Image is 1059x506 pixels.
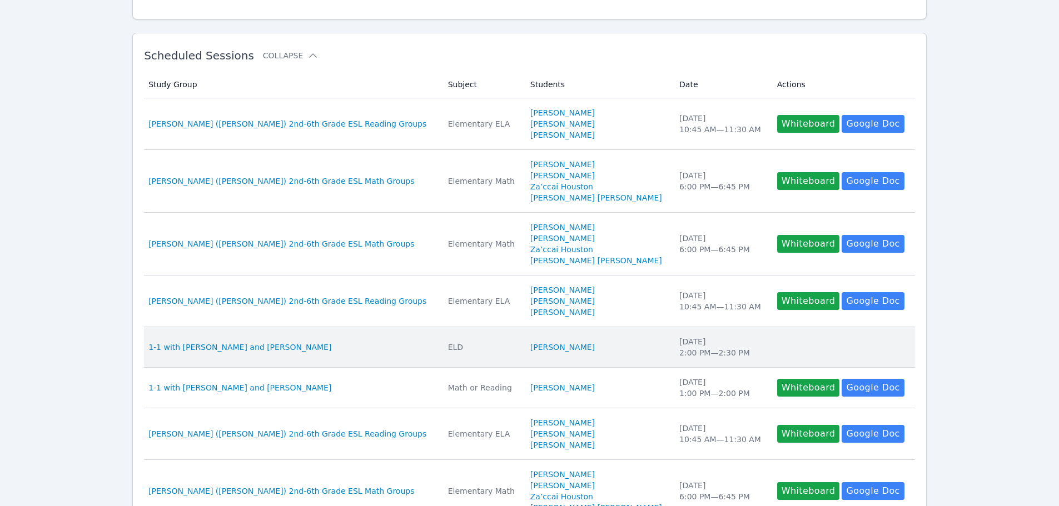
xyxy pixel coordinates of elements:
a: [PERSON_NAME] ([PERSON_NAME]) 2nd-6th Grade ESL Reading Groups [148,118,426,129]
a: [PERSON_NAME] [530,428,595,439]
a: [PERSON_NAME] [530,233,595,244]
button: Collapse [263,50,319,61]
a: [PERSON_NAME] [530,480,595,491]
a: [PERSON_NAME] [530,417,595,428]
button: Whiteboard [777,172,840,190]
div: Elementary ELA [448,295,517,307]
a: [PERSON_NAME] [530,284,595,295]
button: Whiteboard [777,235,840,253]
a: Google Doc [842,292,904,310]
a: Google Doc [842,425,904,443]
button: Whiteboard [777,292,840,310]
button: Whiteboard [777,425,840,443]
div: [DATE] 6:00 PM — 6:45 PM [679,480,764,502]
a: [PERSON_NAME] [530,342,595,353]
div: ELD [448,342,517,353]
tr: [PERSON_NAME] ([PERSON_NAME]) 2nd-6th Grade ESL Math GroupsElementary Math[PERSON_NAME][PERSON_NA... [144,213,915,275]
div: Elementary Math [448,485,517,497]
a: Google Doc [842,172,904,190]
a: [PERSON_NAME] [530,295,595,307]
th: Actions [770,71,915,98]
a: [PERSON_NAME] [530,107,595,118]
a: [PERSON_NAME] [530,159,595,170]
span: Scheduled Sessions [144,49,254,62]
tr: [PERSON_NAME] ([PERSON_NAME]) 2nd-6th Grade ESL Reading GroupsElementary ELA[PERSON_NAME][PERSON_... [144,275,915,327]
th: Subject [441,71,524,98]
a: [PERSON_NAME] [530,222,595,233]
a: [PERSON_NAME] [530,307,595,318]
a: Za’ccai Houston [530,181,593,192]
button: Whiteboard [777,379,840,397]
tr: [PERSON_NAME] ([PERSON_NAME]) 2nd-6th Grade ESL Math GroupsElementary Math[PERSON_NAME][PERSON_NA... [144,150,915,213]
div: [DATE] 10:45 AM — 11:30 AM [679,290,764,312]
th: Study Group [144,71,441,98]
a: [PERSON_NAME] [PERSON_NAME] [530,192,662,203]
div: Elementary ELA [448,428,517,439]
div: [DATE] 6:00 PM — 6:45 PM [679,233,764,255]
a: Google Doc [842,115,904,133]
a: [PERSON_NAME] [PERSON_NAME] [530,255,662,266]
a: [PERSON_NAME] [530,382,595,393]
a: [PERSON_NAME] ([PERSON_NAME]) 2nd-6th Grade ESL Math Groups [148,238,414,249]
a: [PERSON_NAME] ([PERSON_NAME]) 2nd-6th Grade ESL Reading Groups [148,295,426,307]
button: Whiteboard [777,482,840,500]
a: 1-1 with [PERSON_NAME] and [PERSON_NAME] [148,342,331,353]
a: Google Doc [842,235,904,253]
div: [DATE] 2:00 PM — 2:30 PM [679,336,764,358]
div: Elementary ELA [448,118,517,129]
div: [DATE] 10:45 AM — 11:30 AM [679,423,764,445]
button: Whiteboard [777,115,840,133]
tr: 1-1 with [PERSON_NAME] and [PERSON_NAME]Math or Reading[PERSON_NAME][DATE]1:00 PM—2:00 PMWhiteboa... [144,368,915,408]
div: [DATE] 6:00 PM — 6:45 PM [679,170,764,192]
a: [PERSON_NAME] ([PERSON_NAME]) 2nd-6th Grade ESL Math Groups [148,485,414,497]
th: Students [524,71,673,98]
a: [PERSON_NAME] [530,439,595,450]
div: [DATE] 1:00 PM — 2:00 PM [679,377,764,399]
a: [PERSON_NAME] [530,129,595,141]
div: Elementary Math [448,176,517,187]
div: [DATE] 10:45 AM — 11:30 AM [679,113,764,135]
div: Math or Reading [448,382,517,393]
tr: [PERSON_NAME] ([PERSON_NAME]) 2nd-6th Grade ESL Reading GroupsElementary ELA[PERSON_NAME][PERSON_... [144,98,915,150]
a: [PERSON_NAME] ([PERSON_NAME]) 2nd-6th Grade ESL Math Groups [148,176,414,187]
a: Za’ccai Houston [530,491,593,502]
tr: [PERSON_NAME] ([PERSON_NAME]) 2nd-6th Grade ESL Reading GroupsElementary ELA[PERSON_NAME][PERSON_... [144,408,915,460]
a: Google Doc [842,482,904,500]
tr: 1-1 with [PERSON_NAME] and [PERSON_NAME]ELD[PERSON_NAME][DATE]2:00 PM—2:30 PM [144,327,915,368]
a: [PERSON_NAME] [530,170,595,181]
a: [PERSON_NAME] [530,118,595,129]
a: 1-1 with [PERSON_NAME] and [PERSON_NAME] [148,382,331,393]
a: Google Doc [842,379,904,397]
a: [PERSON_NAME] ([PERSON_NAME]) 2nd-6th Grade ESL Reading Groups [148,428,426,439]
th: Date [673,71,770,98]
div: Elementary Math [448,238,517,249]
a: [PERSON_NAME] [530,469,595,480]
a: Za’ccai Houston [530,244,593,255]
